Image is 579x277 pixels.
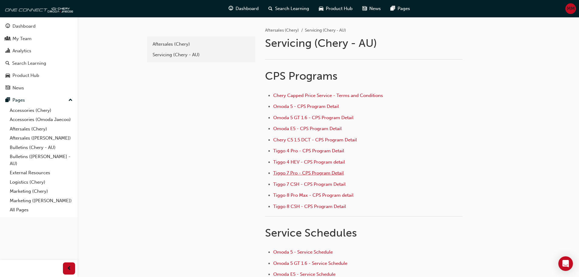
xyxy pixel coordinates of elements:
[236,5,259,12] span: Dashboard
[273,170,344,176] a: Tiggo 7 Pro - CPS Program Detail
[273,261,347,266] a: Omoda 5 GT 1.6 - Service Schedule
[2,19,75,95] button: DashboardMy TeamAnalyticsSearch LearningProduct HubNews
[314,2,357,15] a: car-iconProduct Hub
[319,5,323,12] span: car-icon
[7,178,75,187] a: Logistics (Chery)
[12,60,46,67] div: Search Learning
[273,115,353,120] a: Omoda 5 GT 1.6 - CPS Program Detail
[5,48,10,54] span: chart-icon
[2,58,75,69] a: Search Learning
[153,51,250,58] div: Servicing (Chery - AU)
[273,126,342,131] a: Omoda E5 - CPS Program Detail
[7,124,75,134] a: Aftersales (Chery)
[67,265,71,272] span: prev-icon
[153,41,250,48] div: Aftersales (Chery)
[5,24,10,29] span: guage-icon
[275,5,309,12] span: Search Learning
[362,5,367,12] span: news-icon
[5,98,10,103] span: pages-icon
[265,36,464,50] h1: Servicing (Chery - AU)
[12,35,32,42] div: My Team
[305,27,346,34] li: Servicing (Chery - AU)
[7,196,75,206] a: Marketing ([PERSON_NAME])
[7,115,75,124] a: Accessories (Omoda Jaecoo)
[7,152,75,168] a: Bulletins ([PERSON_NAME] - AU)
[150,39,253,50] a: Aftersales (Chery)
[12,97,25,104] div: Pages
[357,2,386,15] a: news-iconNews
[273,272,336,277] a: Omoda E5 - Service Schedule
[565,3,576,14] button: MM
[150,50,253,60] a: Servicing (Chery - AU)
[3,2,73,15] img: oneconnect
[229,5,233,12] span: guage-icon
[68,96,73,104] span: up-icon
[224,2,264,15] a: guage-iconDashboard
[391,5,395,12] span: pages-icon
[268,5,273,12] span: search-icon
[273,93,383,98] a: Chery Capped Price Service - Terms and Conditions
[2,33,75,44] a: My Team
[2,95,75,106] button: Pages
[398,5,410,12] span: Pages
[5,61,10,66] span: search-icon
[265,69,337,82] span: CPS Programs
[273,137,357,143] a: Chery C5 1.5 DCT - CPS Program Detail
[386,2,415,15] a: pages-iconPages
[12,72,39,79] div: Product Hub
[7,205,75,215] a: All Pages
[273,182,346,187] a: Tiggo 7 CSH - CPS Program Detail
[5,36,10,42] span: people-icon
[369,5,381,12] span: News
[12,47,31,54] div: Analytics
[273,159,345,165] a: Tiggo 4 HEV - CPS Program detail
[273,148,344,154] a: Tiggo 4 Pro - CPS Program Detail
[2,21,75,32] a: Dashboard
[12,85,24,92] div: News
[7,133,75,143] a: Aftersales ([PERSON_NAME])
[5,73,10,78] span: car-icon
[273,192,353,198] a: Tiggo 8 Pro Max - CPS Program detail
[273,249,333,255] a: Omoda 5 - Service Schedule
[273,104,339,109] a: Omoda 5 - CPS Program Detail
[12,23,36,30] div: Dashboard
[7,143,75,152] a: Bulletins (Chery - AU)
[567,5,575,12] span: MM
[265,28,299,33] a: Aftersales (Chery)
[7,168,75,178] a: External Resources
[7,106,75,115] a: Accessories (Chery)
[2,45,75,57] a: Analytics
[5,85,10,91] span: news-icon
[2,70,75,81] a: Product Hub
[264,2,314,15] a: search-iconSearch Learning
[265,226,357,239] span: Service Schedules
[326,5,353,12] span: Product Hub
[273,204,346,209] a: Tiggo 8 CSH - CPS Program Detail
[2,82,75,94] a: News
[7,187,75,196] a: Marketing (Chery)
[558,256,573,271] div: Open Intercom Messenger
